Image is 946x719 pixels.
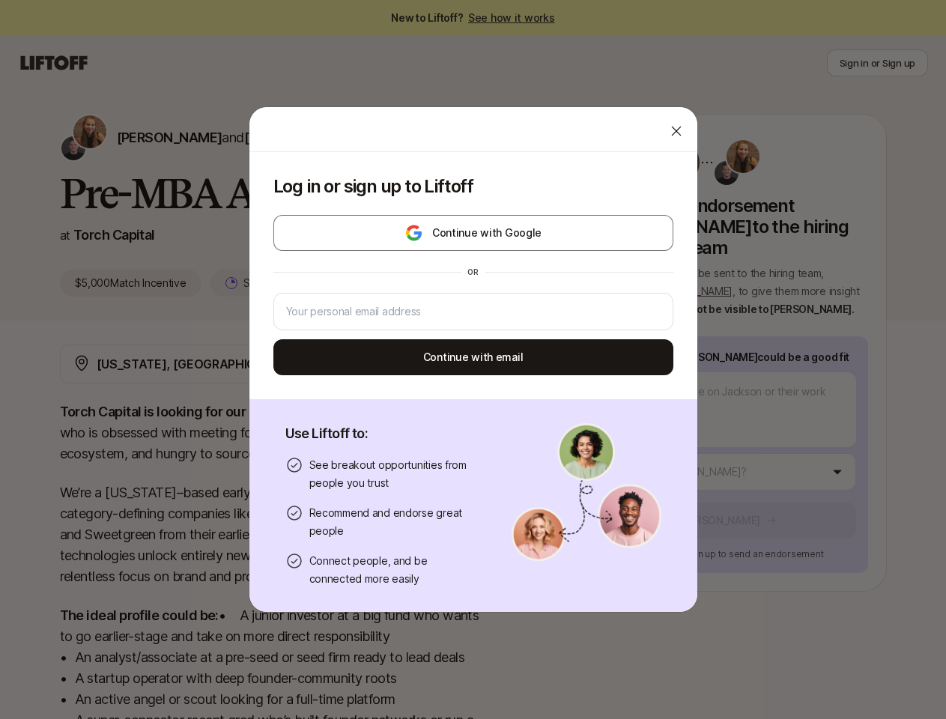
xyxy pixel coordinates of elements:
button: Continue with email [273,339,673,375]
input: Your personal email address [286,303,661,321]
button: Continue with Google [273,215,673,251]
p: Connect people, and be connected more easily [309,552,476,588]
img: google-logo [404,224,423,242]
p: Log in or sign up to Liftoff [273,176,673,197]
div: or [461,266,485,278]
p: Use Liftoff to: [285,423,476,444]
p: See breakout opportunities from people you trust [309,456,476,492]
p: Recommend and endorse great people [309,504,476,540]
img: signup-banner [512,423,661,561]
